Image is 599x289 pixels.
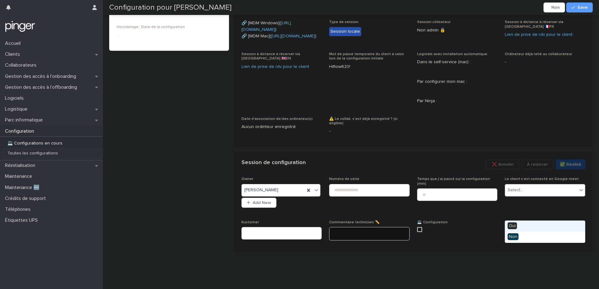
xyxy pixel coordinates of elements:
[2,62,41,68] p: Collaborateurs
[577,5,588,10] span: Save
[109,3,231,12] h2: Configuration pour [PERSON_NAME]
[253,201,271,205] span: Add New
[329,20,358,24] span: Type de session
[508,233,519,240] span: Non
[560,161,581,168] span: ✅​ Réalisé
[2,73,81,79] p: Gestion des accès à l’onboarding
[117,32,222,38] p: -
[505,52,572,56] span: Ordinateur déjà relié au collaborateur
[486,159,519,169] button: ❌ Annuler
[417,220,448,224] span: 💻 Configuration
[508,222,517,229] span: Oui
[2,40,26,46] p: Accueil
[5,20,35,33] img: mTgBEunGTSyRkCgitkcU
[271,34,315,38] a: [URL][DOMAIN_NAME]
[492,161,514,168] span: ❌ Annuler
[241,52,300,60] span: Session à distance à réserver via [GEOGRAPHIC_DATA] 🇬🇧EN
[505,221,585,232] div: Oui
[505,177,579,181] span: Le client s’est connecté en Google meet
[117,25,185,29] span: Horodatage : Date de la configuration
[417,59,498,104] p: Dans le self-service (mac) : Par configurer mon mac : Par Ninja :
[329,52,404,60] span: Mot de passe temporaire du client à saisir lors de la configuration initiale
[241,220,259,224] span: Kustomer
[2,185,45,191] p: Maintenance 🆕
[2,117,48,123] p: Parc informatique
[244,187,278,193] span: [PERSON_NAME]
[417,52,487,56] span: Logiciels avec installation automatique
[241,177,253,181] span: Owner
[505,32,572,37] a: Lien de prise de rdv pour le client
[241,159,306,166] h2: Session de configuration
[2,95,29,101] p: Logiciels
[2,151,63,156] p: Toutes les configurations
[329,177,359,181] span: Numéro de série
[2,173,37,179] p: Maintenance
[241,117,313,121] span: Date d'association de/des ordinateur(s)
[2,84,82,90] p: Gestion des accès à l’offboarding
[2,217,43,223] p: Étiquettes UPS
[2,206,36,212] p: Téléphones
[505,59,585,65] p: -
[329,64,410,70] p: Hiflow620!
[329,128,410,135] p: -
[329,117,397,125] span: ⚠️ Le collab. s'est déjà enregistré ? (si eligible)
[329,220,380,224] span: Commentaire technicien ✏️
[417,20,450,24] span: Session utilisateur
[417,177,490,185] span: Temps que j'ai passé sur la configuration (min)
[505,232,585,243] div: Non
[241,198,276,208] button: Add New
[2,51,25,57] p: Clients
[556,159,585,169] button: ✅​ Réalisé
[527,161,548,168] span: À relancer
[241,124,322,130] p: Aucun ordinteur enregistré
[566,2,593,12] button: Save
[2,196,51,201] p: Crédits de support
[2,106,32,112] p: Logistique
[505,20,563,28] span: Session à distance à réserver via [GEOGRAPHIC_DATA] 🇫🇷FR
[522,159,553,169] button: À relancer
[2,163,40,168] p: Réinitialisation
[417,27,498,34] p: Non admin 🔒
[2,141,67,146] p: 💻 Configurations en cours
[2,128,39,134] p: Configuration
[329,27,361,36] div: Session locale
[241,64,309,69] a: Lien de prise de rdv pour le client
[508,187,523,193] div: Select...
[241,20,322,39] p: 🔗 [MDM Windows]( ) 🔗 [MDM Mac]( )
